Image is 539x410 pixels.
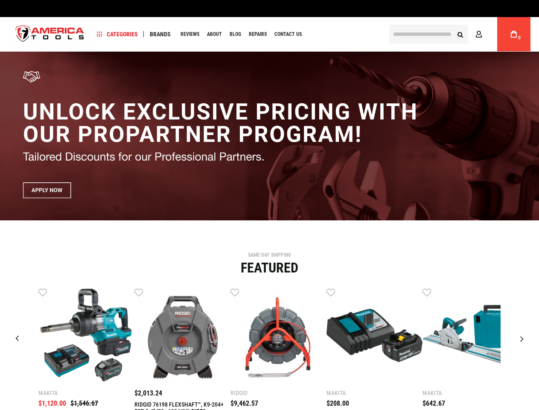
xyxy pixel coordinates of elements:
span: Blog [230,32,241,37]
div: Makita [326,390,422,396]
a: Makita GWT10T 40V max XGT® Brushless Cordless 4‑Sp. High‑Torque 1" Sq. Drive D‑Handle Extended An... [38,287,134,386]
a: Blog [226,29,245,40]
a: About [203,29,226,40]
div: Makita [422,390,519,396]
div: Makita [38,390,134,396]
span: $642.67 [422,399,445,407]
a: RIDGID 76198 FLEXSHAFT™, K9-204+ FOR 2-4 [134,287,230,386]
a: Contact Us [271,29,306,40]
span: $9,462.57 [230,399,258,407]
span: Contact Us [274,32,302,37]
img: America Tools [9,18,91,50]
a: 0 [506,17,522,51]
div: Ridgid [230,390,326,396]
span: $2,013.24 [134,389,162,397]
span: Repairs [249,32,267,37]
span: 0 [518,35,521,40]
a: Repairs [245,29,271,40]
img: MAKITA BL1840BDC1 18V LXT® LITHIUM-ION BATTERY AND CHARGER STARTER PACK, BL1840B, DC18RC (4.0AH) [326,287,422,384]
img: MAKITA SP6000J1 6-1/2" PLUNGE CIRCULAR SAW, 55" GUIDE RAIL, 12 AMP, ELECTRIC BRAKE, CASE [422,287,519,384]
a: MAKITA BL1840BDC1 18V LXT® LITHIUM-ION BATTERY AND CHARGER STARTER PACK, BL1840B, DC18RC (4.0AH) [326,287,422,386]
span: $208.00 [326,399,349,407]
a: RIDGID 76883 SEESNAKE® MINI PRO [230,287,326,386]
a: Brands [146,29,175,40]
span: About [207,32,222,37]
span: $1,546.67 [70,399,98,407]
span: Brands [150,31,171,37]
span: $1,120.00 [38,399,66,407]
img: RIDGID 76198 FLEXSHAFT™, K9-204+ FOR 2-4 [134,287,230,384]
span: Reviews [181,32,199,37]
div: Featured [6,261,533,275]
img: Makita GWT10T 40V max XGT® Brushless Cordless 4‑Sp. High‑Torque 1" Sq. Drive D‑Handle Extended An... [38,287,134,384]
div: SAME DAY SHIPPING [6,252,533,258]
a: Categories [93,29,142,40]
img: RIDGID 76883 SEESNAKE® MINI PRO [230,287,326,384]
a: store logo [9,18,91,50]
a: MAKITA SP6000J1 6-1/2" PLUNGE CIRCULAR SAW, 55" GUIDE RAIL, 12 AMP, ELECTRIC BRAKE, CASE [422,287,519,386]
a: Reviews [177,29,203,40]
button: Search [452,26,468,42]
span: Categories [97,31,138,37]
